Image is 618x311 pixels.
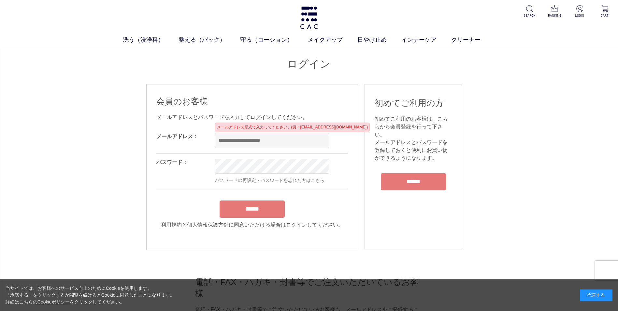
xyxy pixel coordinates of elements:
a: インナーケア [401,36,451,44]
div: メールアドレスとパスワードを入力してログインしてください。 [156,113,348,121]
div: 初めてご利用のお客様は、こちらから会員登録を行って下さい。 メールアドレスとパスワードを登録しておくと便利にお買い物ができるようになります。 [375,115,452,162]
div: 承諾する [580,289,612,301]
h2: 電話・FAX・ハガキ・封書等でご注文いただいているお客様 [195,276,423,299]
span: 初めてご利用の方 [375,98,444,108]
a: CART [597,5,613,18]
div: と に同意いただける場合はログインしてください。 [156,221,348,229]
a: 整える（パック） [179,36,240,44]
div: メールアドレス形式で入力してください。(例：[EMAIL_ADDRESS][DOMAIN_NAME]) [215,123,370,132]
img: logo [299,7,319,29]
a: LOGIN [572,5,588,18]
a: RANKING [547,5,563,18]
label: メールアドレス： [156,134,198,139]
a: 日やけ止め [357,36,401,44]
a: パスワードの再設定・パスワードを忘れた方はこちら [215,178,324,183]
label: パスワード： [156,159,188,165]
a: 利用規約 [161,222,182,228]
a: 洗う（洗浄料） [123,36,179,44]
p: RANKING [547,13,563,18]
div: 当サイトでは、お客様へのサービス向上のためにCookieを使用します。 「承諾する」をクリックするか閲覧を続けるとCookieに同意したことになります。 詳細はこちらの をクリックしてください。 [6,285,175,305]
a: 守る（ローション） [240,36,308,44]
p: CART [597,13,613,18]
p: SEARCH [522,13,538,18]
a: クリーナー [451,36,495,44]
a: メイクアップ [308,36,357,44]
a: 個人情報保護方針 [187,222,229,228]
h1: ログイン [146,57,472,71]
p: LOGIN [572,13,588,18]
span: 会員のお客様 [156,96,208,106]
a: SEARCH [522,5,538,18]
a: Cookieポリシー [37,299,70,304]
